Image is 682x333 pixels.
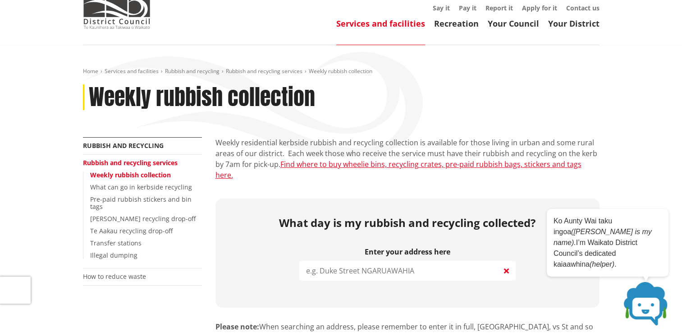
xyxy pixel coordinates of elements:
[222,217,593,230] h2: What day is my rubbish and recycling collected?
[83,158,178,167] a: Rubbish and recycling services
[590,260,614,268] em: (helper)
[90,183,192,191] a: What can go in kerbside recycling
[90,171,171,179] a: Weekly rubbish collection
[83,67,98,75] a: Home
[548,18,600,29] a: Your District
[165,67,220,75] a: Rubbish and recycling
[433,4,450,12] a: Say it
[554,228,652,246] em: ([PERSON_NAME] is my name).
[522,4,557,12] a: Apply for it
[90,195,192,211] a: Pre-paid rubbish stickers and bin tags
[215,322,259,332] strong: Please note:
[226,67,302,75] a: Rubbish and recycling services
[105,67,159,75] a: Services and facilities
[485,4,513,12] a: Report it
[215,137,600,180] p: Weekly residential kerbside rubbish and recycling collection is available for those living in urb...
[336,18,425,29] a: Services and facilities
[309,67,372,75] span: Weekly rubbish collection
[299,261,516,281] input: e.g. Duke Street NGARUAWAHIA
[566,4,600,12] a: Contact us
[299,248,516,256] label: Enter your address here
[459,4,476,12] a: Pay it
[488,18,539,29] a: Your Council
[90,251,137,259] a: Illegal dumping
[215,159,581,180] a: Find where to buy wheelie bins, recycling crates, pre-paid rubbish bags, stickers and tags here.
[89,84,315,111] h1: Weekly rubbish collection
[434,18,479,29] a: Recreation
[90,239,142,247] a: Transfer stations
[554,216,662,270] p: Ko Aunty Wai taku ingoa I’m Waikato District Council’s dedicated kaiaawhina .
[90,227,173,235] a: Te Aakau recycling drop-off
[83,272,146,281] a: How to reduce waste
[83,141,164,150] a: Rubbish and recycling
[83,68,600,75] nav: breadcrumb
[90,214,196,223] a: [PERSON_NAME] recycling drop-off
